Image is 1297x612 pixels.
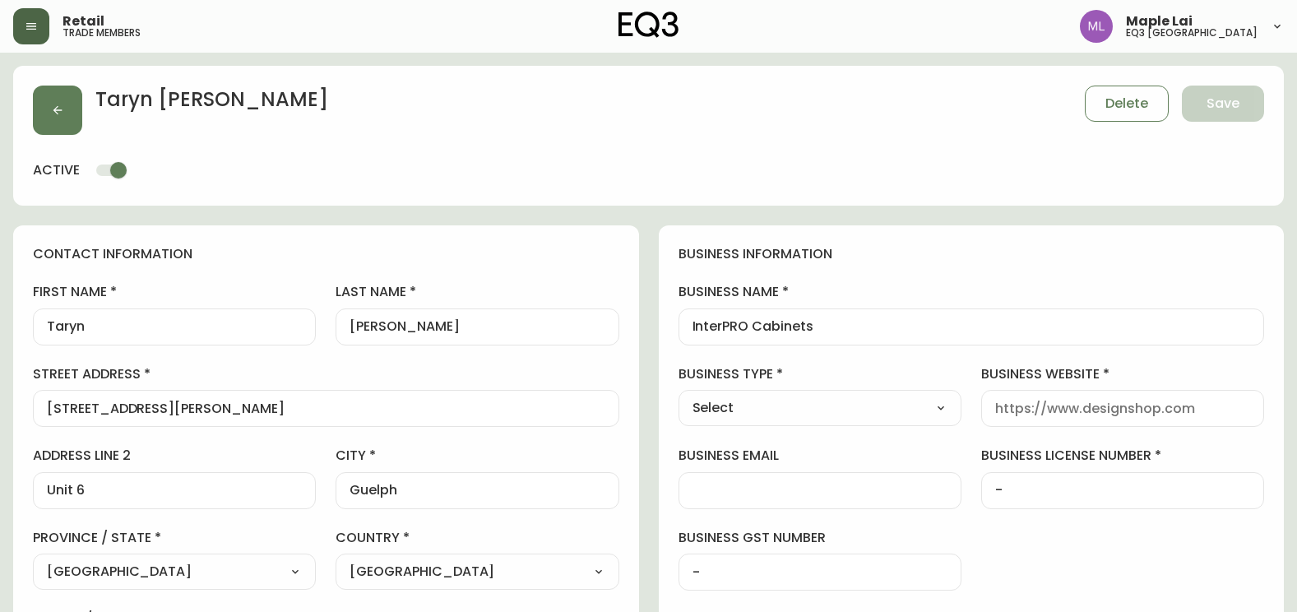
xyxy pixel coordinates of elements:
[336,529,618,547] label: country
[679,529,961,547] label: business gst number
[1080,10,1113,43] img: 61e28cffcf8cc9f4e300d877dd684943
[981,447,1264,465] label: business license number
[33,245,619,263] h4: contact information
[33,447,316,465] label: address line 2
[33,283,316,301] label: first name
[679,245,1265,263] h4: business information
[33,529,316,547] label: province / state
[336,447,618,465] label: city
[995,401,1250,416] input: https://www.designshop.com
[63,28,141,38] h5: trade members
[679,447,961,465] label: business email
[679,365,961,383] label: business type
[63,15,104,28] span: Retail
[33,161,80,179] h4: active
[981,365,1264,383] label: business website
[1126,28,1258,38] h5: eq3 [GEOGRAPHIC_DATA]
[95,86,328,122] h2: Taryn [PERSON_NAME]
[1085,86,1169,122] button: Delete
[33,365,619,383] label: street address
[1105,95,1148,113] span: Delete
[618,12,679,38] img: logo
[679,283,1265,301] label: business name
[1126,15,1193,28] span: Maple Lai
[336,283,618,301] label: last name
